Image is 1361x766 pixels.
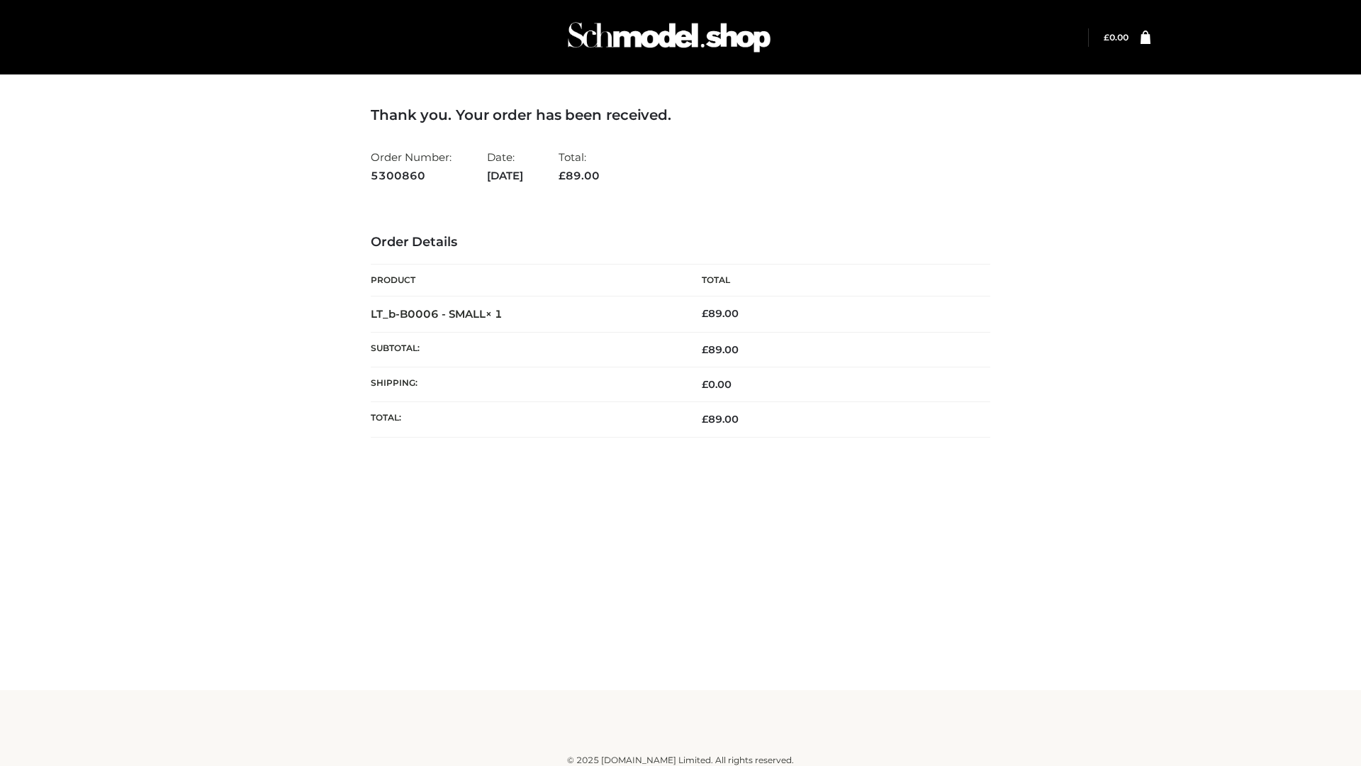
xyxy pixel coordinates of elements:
bdi: 0.00 [702,378,732,391]
strong: 5300860 [371,167,452,185]
span: £ [559,169,566,182]
h3: Thank you. Your order has been received. [371,106,990,123]
bdi: 0.00 [1104,32,1128,43]
th: Shipping: [371,367,680,402]
h3: Order Details [371,235,990,250]
a: £0.00 [1104,32,1128,43]
li: Date: [487,145,523,188]
span: £ [702,413,708,426]
span: 89.00 [702,413,739,426]
span: 89.00 [559,169,600,182]
th: Subtotal: [371,332,680,367]
strong: × 1 [486,307,503,321]
span: £ [702,307,708,320]
bdi: 89.00 [702,307,739,320]
span: 89.00 [702,343,739,356]
span: £ [702,343,708,356]
th: Product [371,265,680,296]
li: Total: [559,145,600,188]
img: Schmodel Admin 964 [563,9,775,65]
li: Order Number: [371,145,452,188]
strong: [DATE] [487,167,523,185]
span: £ [702,378,708,391]
th: Total [680,265,990,296]
strong: LT_b-B0006 - SMALL [371,307,503,321]
span: £ [1104,32,1109,43]
th: Total: [371,402,680,437]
